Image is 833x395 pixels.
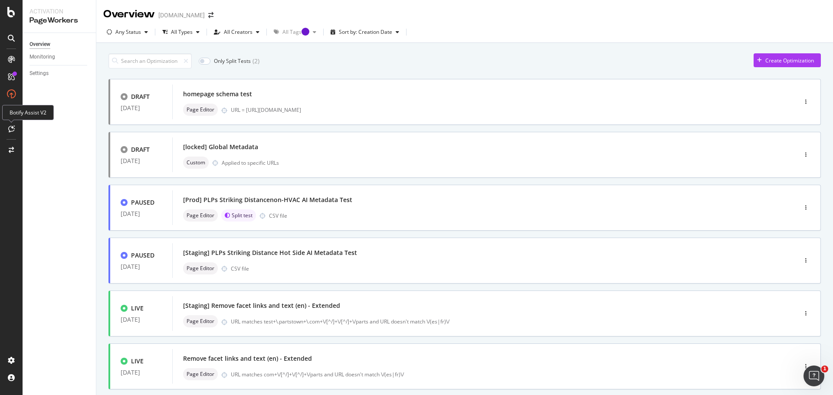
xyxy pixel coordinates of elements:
div: CSV file [231,265,249,272]
div: [locked] Global Metadata [183,143,258,151]
div: [Staging] Remove facet links and text (en) - Extended [183,301,340,310]
div: URL = [URL][DOMAIN_NAME] [231,106,760,114]
div: neutral label [183,315,218,327]
div: All Tags [282,29,309,35]
div: ( 2 ) [253,57,259,65]
div: neutral label [183,157,209,169]
div: neutral label [183,262,218,274]
div: All Types [171,29,193,35]
div: Sort by: Creation Date [339,29,392,35]
div: Overview [30,40,50,49]
div: LIVE [131,357,144,366]
div: [DATE] [121,210,162,217]
div: LIVE [131,304,144,313]
div: [DATE] [121,157,162,164]
span: Page Editor [187,319,214,324]
div: brand label [221,209,256,222]
div: Monitoring [30,52,55,62]
div: neutral label [183,104,218,116]
span: Custom [187,160,205,165]
div: Create Optimization [765,57,814,64]
button: All Types [159,25,203,39]
iframe: Intercom live chat [803,366,824,386]
button: Create Optimization [754,53,821,67]
div: Any Status [115,29,141,35]
div: [DATE] [121,263,162,270]
div: PageWorkers [30,16,89,26]
div: [DATE] [121,369,162,376]
input: Search an Optimization [108,53,192,69]
div: neutral label [183,368,218,380]
span: 1 [821,366,828,372]
div: DRAFT [131,92,150,101]
div: Only Split Tests [214,57,251,65]
button: All TagsTooltip anchor [270,25,320,39]
div: Remove facet links and text (en) - Extended [183,354,312,363]
a: Settings [30,69,90,78]
div: PAUSED [131,198,154,207]
div: All Creators [224,29,253,35]
span: Page Editor [187,213,214,218]
div: [DATE] [121,316,162,323]
span: Page Editor [187,107,214,112]
div: [DOMAIN_NAME] [158,11,205,20]
div: neutral label [183,209,218,222]
div: Applied to specific URLs [222,159,279,166]
button: Sort by: Creation Date [327,25,403,39]
a: Monitoring [30,52,90,62]
div: homepage schema test [183,90,252,98]
div: [Staging] PLPs Striking Distance Hot Side AI Metadata Test [183,248,357,257]
div: [Prod] PLPs Striking Distancenon-HVAC AI Metadata Test [183,196,352,204]
span: Page Editor [187,266,214,271]
a: Overview [30,40,90,49]
div: PAUSED [131,251,154,260]
div: Botify Assist V2 [2,105,54,120]
div: CSV file [269,212,287,219]
div: Overview [103,7,155,22]
span: Page Editor [187,372,214,377]
button: Any Status [103,25,151,39]
div: URL matches test+\.partstown+\.com+\/[^/]+\/[^/]+\/parts and URL doesn't match \/(es|fr)\/ [231,318,760,325]
span: Split test [232,213,253,218]
div: Tooltip anchor [302,28,309,36]
div: [DATE] [121,104,162,111]
div: Activation [30,7,89,16]
div: arrow-right-arrow-left [208,12,213,18]
div: URL matches com+\/[^/]+\/[^/]+\/parts and URL doesn't match \/(es|fr)\/ [231,371,760,378]
div: DRAFT [131,145,150,154]
div: Settings [30,69,49,78]
button: All Creators [210,25,263,39]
